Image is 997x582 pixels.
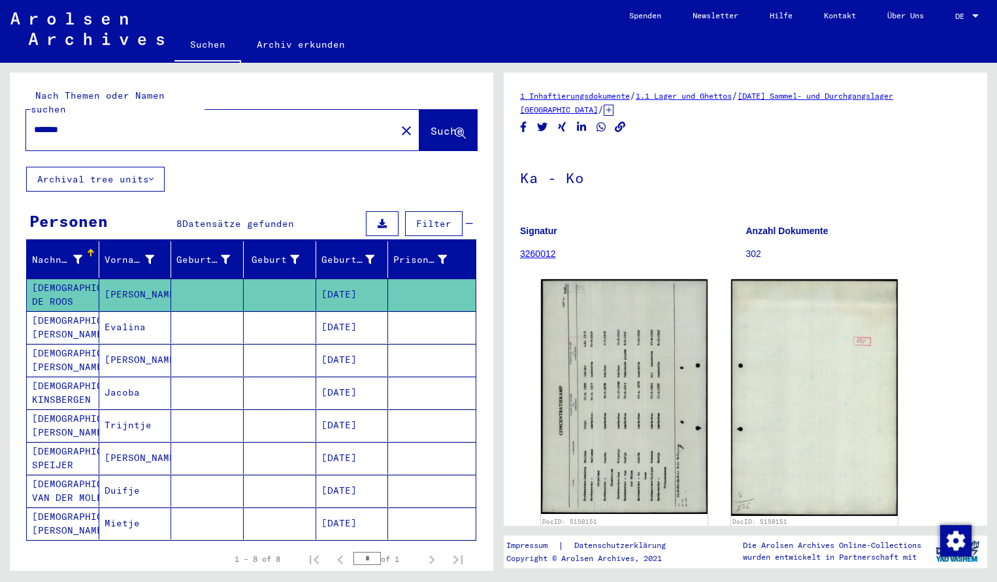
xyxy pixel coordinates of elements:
[940,524,971,556] div: Zustimmung ändern
[32,249,99,270] div: Nachname
[399,123,414,139] mat-icon: close
[301,546,327,572] button: First page
[506,539,681,553] div: |
[99,475,172,507] mat-cell: Duifje
[405,211,463,236] button: Filter
[316,344,389,376] mat-cell: [DATE]
[613,119,627,135] button: Copy link
[732,90,738,101] span: /
[26,167,165,192] button: Archival tree units
[746,226,828,236] b: Anzahl Dokumente
[731,279,898,516] img: 002.jpg
[27,442,99,474] mat-cell: [DEMOGRAPHIC_DATA] SPEIJER
[732,518,787,525] a: DocID: 5150151
[176,249,246,270] div: Geburtsname
[99,507,172,539] mat-cell: Mietje
[353,553,419,565] div: of 1
[99,377,172,409] mat-cell: Jacoba
[506,539,558,553] a: Impressum
[321,249,391,270] div: Geburtsdatum
[595,119,608,135] button: Share on WhatsApp
[445,546,471,572] button: Last page
[327,546,353,572] button: Previous page
[171,241,244,278] mat-header-cell: Geburtsname
[388,241,476,278] mat-header-cell: Prisoner #
[940,525,972,556] img: Zustimmung ändern
[542,518,597,525] a: DocID: 5150151
[27,507,99,539] mat-cell: [DEMOGRAPHIC_DATA] [PERSON_NAME]
[99,279,172,311] mat-cell: [PERSON_NAME]
[321,253,375,267] div: Geburtsdatum
[630,90,636,101] span: /
[249,253,299,267] div: Geburt‏
[182,218,294,230] span: Datensätze gefunden
[316,279,389,311] mat-cell: [DATE]
[176,253,230,267] div: Geburtsname
[431,124,463,137] span: Suche
[27,311,99,343] mat-cell: [DEMOGRAPHIC_DATA] [PERSON_NAME]
[249,249,316,270] div: Geburt‏
[316,442,389,474] mat-cell: [DATE]
[99,311,172,343] mat-cell: Evalina
[29,209,108,233] div: Personen
[27,409,99,441] mat-cell: [DEMOGRAPHIC_DATA] [PERSON_NAME]
[27,279,99,311] mat-cell: [DEMOGRAPHIC_DATA] DE ROOS
[520,226,557,236] b: Signatur
[99,442,172,474] mat-cell: [PERSON_NAME]
[933,535,982,568] img: yv_logo.png
[316,377,389,409] mat-cell: [DATE]
[419,546,445,572] button: Next page
[743,551,921,563] p: wurden entwickelt in Partnerschaft mit
[506,553,681,564] p: Copyright © Arolsen Archives, 2021
[743,539,921,551] p: Die Arolsen Archives Online-Collections
[393,249,463,270] div: Prisoner #
[99,241,172,278] mat-header-cell: Vorname
[235,553,280,565] div: 1 – 8 of 8
[541,279,708,513] img: 001.jpg
[241,29,361,60] a: Archiv erkunden
[955,12,970,21] span: DE
[316,409,389,441] mat-cell: [DATE]
[316,241,389,278] mat-header-cell: Geburtsdatum
[27,475,99,507] mat-cell: [DEMOGRAPHIC_DATA] VAN DER MOLEN
[520,91,630,101] a: 1 Inhaftierungsdokumente
[393,117,419,143] button: Clear
[520,148,971,205] h1: Ka - Ko
[520,248,556,259] a: 3260012
[99,344,172,376] mat-cell: [PERSON_NAME]
[27,241,99,278] mat-header-cell: Nachname
[27,344,99,376] mat-cell: [DEMOGRAPHIC_DATA] [PERSON_NAME]
[598,103,604,115] span: /
[31,90,165,115] mat-label: Nach Themen oder Namen suchen
[636,91,732,101] a: 1.1 Lager und Ghettos
[316,311,389,343] mat-cell: [DATE]
[32,253,82,267] div: Nachname
[536,119,549,135] button: Share on Twitter
[393,253,447,267] div: Prisoner #
[105,249,171,270] div: Vorname
[316,475,389,507] mat-cell: [DATE]
[174,29,241,63] a: Suchen
[244,241,316,278] mat-header-cell: Geburt‏
[555,119,569,135] button: Share on Xing
[316,507,389,539] mat-cell: [DATE]
[419,110,477,150] button: Suche
[575,119,589,135] button: Share on LinkedIn
[27,377,99,409] mat-cell: [DEMOGRAPHIC_DATA] KINSBERGEN
[564,539,681,553] a: Datenschutzerklärung
[176,218,182,230] span: 8
[105,253,155,267] div: Vorname
[746,247,972,261] p: 302
[10,12,164,45] img: Arolsen_neg.svg
[99,409,172,441] mat-cell: Trijntje
[416,218,451,230] span: Filter
[517,119,531,135] button: Share on Facebook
